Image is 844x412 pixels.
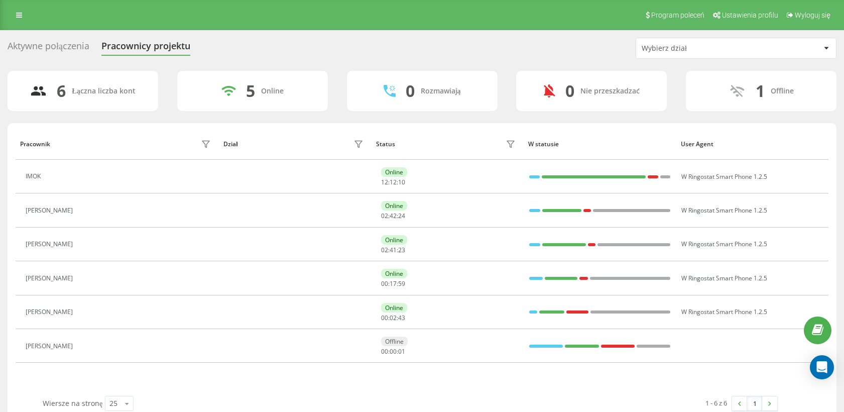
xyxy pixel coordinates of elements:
[681,141,824,148] div: User Agent
[381,247,405,254] div: : :
[398,212,405,220] span: 24
[747,396,762,410] a: 1
[376,141,395,148] div: Status
[101,41,190,56] div: Pracownicy projektu
[381,347,388,356] span: 00
[398,246,405,254] span: 23
[26,343,75,350] div: [PERSON_NAME]
[390,314,397,322] span: 02
[381,178,388,186] span: 12
[20,141,50,148] div: Pracownik
[8,41,89,56] div: Aktywne połączenia
[771,87,794,95] div: Offline
[406,81,415,100] div: 0
[246,81,255,100] div: 5
[26,275,75,282] div: [PERSON_NAME]
[390,279,397,288] span: 17
[390,212,397,220] span: 42
[651,11,704,19] span: Program poleceń
[26,207,75,214] div: [PERSON_NAME]
[381,314,388,322] span: 00
[722,11,778,19] span: Ustawienia profilu
[26,241,75,248] div: [PERSON_NAME]
[43,398,102,408] span: Wiersze na stronę
[390,246,397,254] span: 41
[381,280,405,287] div: : :
[381,337,408,346] div: Offline
[381,279,388,288] span: 00
[681,206,767,215] span: W Ringostat Smart Phone 1.2.5
[681,172,767,181] span: W Ringostat Smart Phone 1.2.5
[72,87,135,95] div: Łączna liczba kont
[261,87,284,95] div: Online
[565,81,574,100] div: 0
[390,178,397,186] span: 12
[381,303,407,313] div: Online
[421,87,461,95] div: Rozmawiają
[681,307,767,316] span: W Ringostat Smart Phone 1.2.5
[390,347,397,356] span: 00
[398,347,405,356] span: 01
[398,279,405,288] span: 59
[528,141,671,148] div: W statusie
[57,81,66,100] div: 6
[381,167,407,177] div: Online
[705,398,727,408] div: 1 - 6 z 6
[381,212,388,220] span: 02
[381,348,405,355] div: : :
[381,179,405,186] div: : :
[681,240,767,248] span: W Ringostat Smart Phone 1.2.5
[795,11,830,19] span: Wyloguj się
[109,398,117,408] div: 25
[381,201,407,211] div: Online
[26,173,43,180] div: IMOK
[381,315,405,322] div: : :
[398,178,405,186] span: 10
[381,246,388,254] span: 02
[26,308,75,316] div: [PERSON_NAME]
[580,87,640,95] div: Nie przeszkadzać
[381,269,407,278] div: Online
[223,141,237,148] div: Dział
[756,81,765,100] div: 1
[381,235,407,245] div: Online
[681,274,767,282] span: W Ringostat Smart Phone 1.2.5
[381,213,405,220] div: : :
[398,314,405,322] span: 43
[642,44,762,53] div: Wybierz dział
[810,355,834,379] div: Open Intercom Messenger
